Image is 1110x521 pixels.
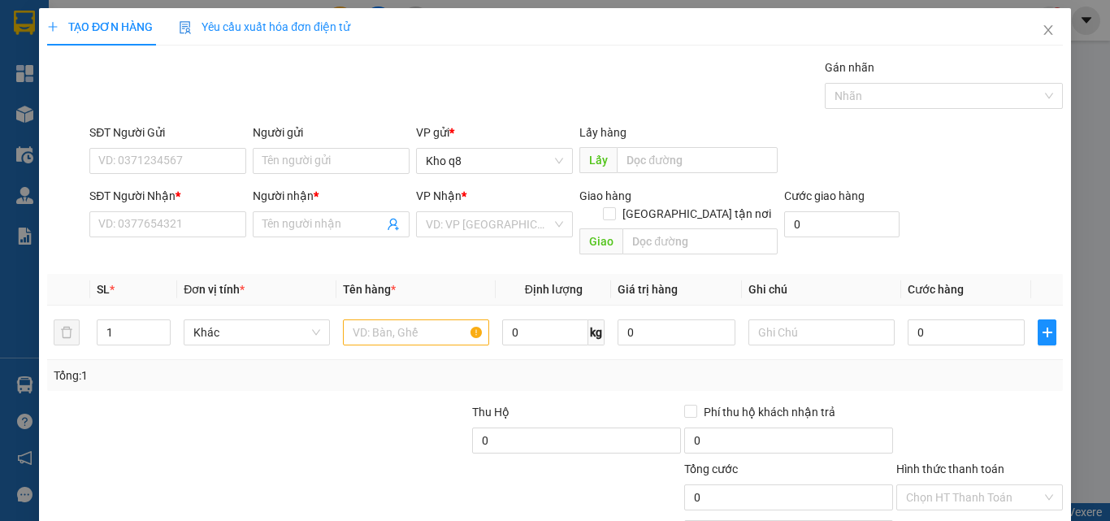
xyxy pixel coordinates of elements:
[47,21,59,33] span: plus
[179,20,350,33] span: Yêu cầu xuất hóa đơn điện tử
[748,319,895,345] input: Ghi Chú
[896,462,1004,475] label: Hình thức thanh toán
[97,283,110,296] span: SL
[387,218,400,231] span: user-add
[1038,319,1056,345] button: plus
[253,187,410,205] div: Người nhận
[618,319,735,345] input: 0
[54,319,80,345] button: delete
[618,283,678,296] span: Giá trị hàng
[343,319,489,345] input: VD: Bàn, Ghế
[416,124,573,141] div: VP gửi
[579,189,631,202] span: Giao hàng
[1042,24,1055,37] span: close
[622,228,777,254] input: Dọc đường
[1038,326,1056,339] span: plus
[825,61,874,74] label: Gán nhãn
[179,21,192,34] img: icon
[742,274,901,306] th: Ghi chú
[579,228,622,254] span: Giao
[416,189,462,202] span: VP Nhận
[908,283,964,296] span: Cước hàng
[617,147,777,173] input: Dọc đường
[426,149,563,173] span: Kho q8
[47,20,153,33] span: TẠO ĐƠN HÀNG
[54,367,430,384] div: Tổng: 1
[783,189,864,202] label: Cước giao hàng
[524,283,582,296] span: Định lượng
[89,124,246,141] div: SĐT Người Gửi
[783,211,900,237] input: Cước giao hàng
[184,283,245,296] span: Đơn vị tính
[579,147,617,173] span: Lấy
[1025,8,1071,54] button: Close
[471,406,509,419] span: Thu Hộ
[579,126,627,139] span: Lấy hàng
[89,187,246,205] div: SĐT Người Nhận
[684,462,738,475] span: Tổng cước
[588,319,605,345] span: kg
[253,124,410,141] div: Người gửi
[343,283,396,296] span: Tên hàng
[193,320,320,345] span: Khác
[615,205,777,223] span: [GEOGRAPHIC_DATA] tận nơi
[697,403,842,421] span: Phí thu hộ khách nhận trả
